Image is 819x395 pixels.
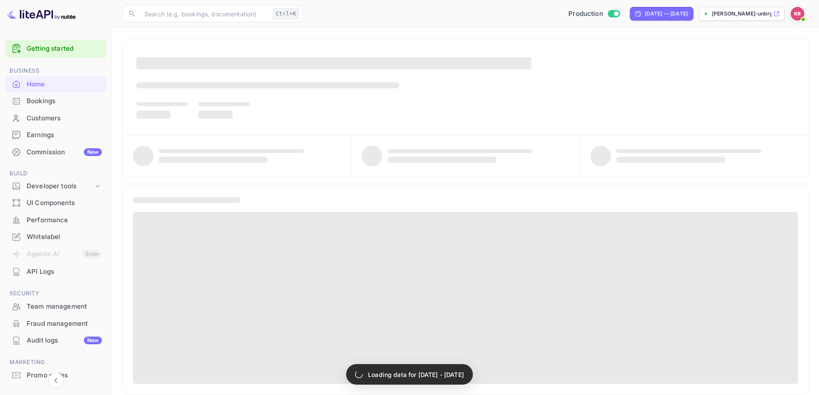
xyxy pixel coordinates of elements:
[5,195,106,211] a: UI Components
[5,76,106,92] a: Home
[27,147,102,157] div: Commission
[27,336,102,346] div: Audit logs
[5,127,106,144] div: Earnings
[5,298,106,315] div: Team management
[5,315,106,332] div: Fraud management
[5,289,106,298] span: Security
[5,263,106,279] a: API Logs
[27,319,102,329] div: Fraud management
[27,232,102,242] div: Whitelabel
[27,302,102,312] div: Team management
[5,169,106,178] span: Build
[645,10,688,18] div: [DATE] — [DATE]
[5,195,106,211] div: UI Components
[5,298,106,314] a: Team management
[139,5,269,22] input: Search (e.g. bookings, documentation)
[84,337,102,344] div: New
[27,181,93,191] div: Developer tools
[5,93,106,109] a: Bookings
[565,9,623,19] div: Switch to Sandbox mode
[5,144,106,161] div: CommissionNew
[791,7,804,21] img: Kobus Roux
[5,229,106,245] a: Whitelabel
[27,113,102,123] div: Customers
[5,110,106,126] a: Customers
[27,130,102,140] div: Earnings
[5,144,106,160] a: CommissionNew
[27,267,102,277] div: API Logs
[5,212,106,229] div: Performance
[5,229,106,245] div: Whitelabel
[27,80,102,89] div: Home
[5,315,106,331] a: Fraud management
[27,215,102,225] div: Performance
[5,110,106,127] div: Customers
[27,371,102,380] div: Promo codes
[368,370,464,379] p: Loading data for [DATE] - [DATE]
[568,9,603,19] span: Production
[48,373,64,388] button: Collapse navigation
[7,7,76,21] img: LiteAPI logo
[5,332,106,349] div: Audit logsNew
[5,367,106,383] a: Promo codes
[5,179,106,194] div: Developer tools
[5,358,106,367] span: Marketing
[5,367,106,384] div: Promo codes
[5,127,106,143] a: Earnings
[712,10,772,18] p: [PERSON_NAME]-unbrg.[PERSON_NAME]...
[27,198,102,208] div: UI Components
[5,93,106,110] div: Bookings
[5,332,106,348] a: Audit logsNew
[5,212,106,228] a: Performance
[27,44,102,54] a: Getting started
[27,96,102,106] div: Bookings
[5,66,106,76] span: Business
[5,76,106,93] div: Home
[5,40,106,58] div: Getting started
[84,148,102,156] div: New
[273,8,299,19] div: Ctrl+K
